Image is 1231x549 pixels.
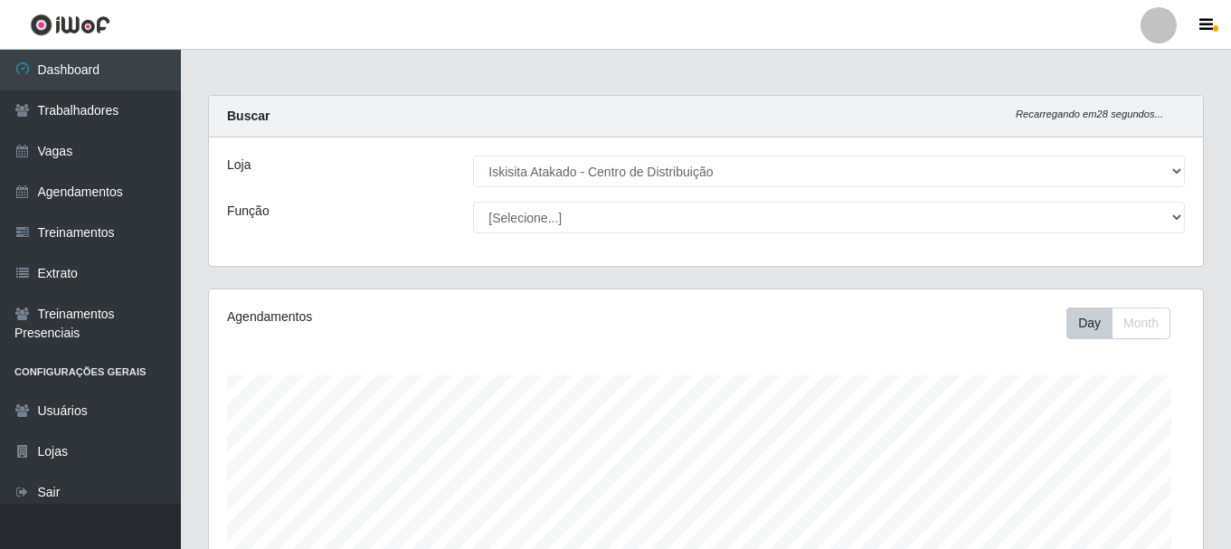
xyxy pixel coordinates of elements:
[227,202,270,221] label: Função
[227,308,611,327] div: Agendamentos
[227,156,251,175] label: Loja
[1016,109,1163,119] i: Recarregando em 28 segundos...
[1066,308,1113,339] button: Day
[30,14,110,36] img: CoreUI Logo
[1066,308,1170,339] div: First group
[227,109,270,123] strong: Buscar
[1112,308,1170,339] button: Month
[1066,308,1185,339] div: Toolbar with button groups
